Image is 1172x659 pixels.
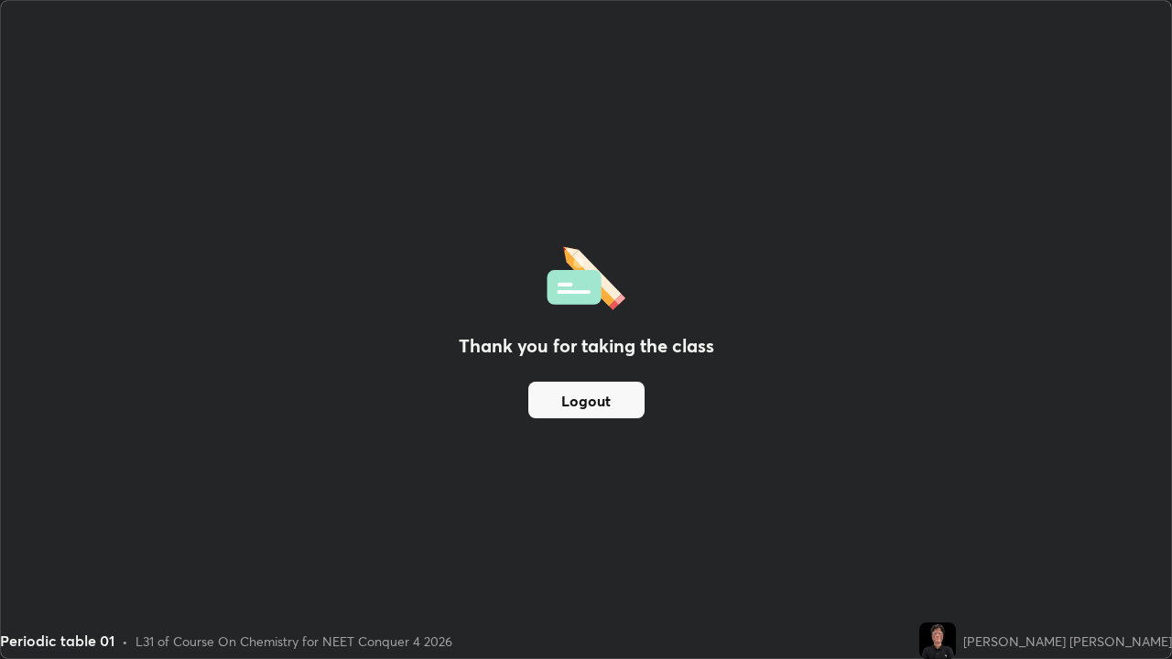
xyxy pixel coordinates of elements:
[528,382,645,418] button: Logout
[459,332,714,360] h2: Thank you for taking the class
[919,622,956,659] img: 40b537e17f824c218519f48a3931a8a5.jpg
[122,632,128,651] div: •
[547,241,625,310] img: offlineFeedback.1438e8b3.svg
[963,632,1172,651] div: [PERSON_NAME] [PERSON_NAME]
[136,632,452,651] div: L31 of Course On Chemistry for NEET Conquer 4 2026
